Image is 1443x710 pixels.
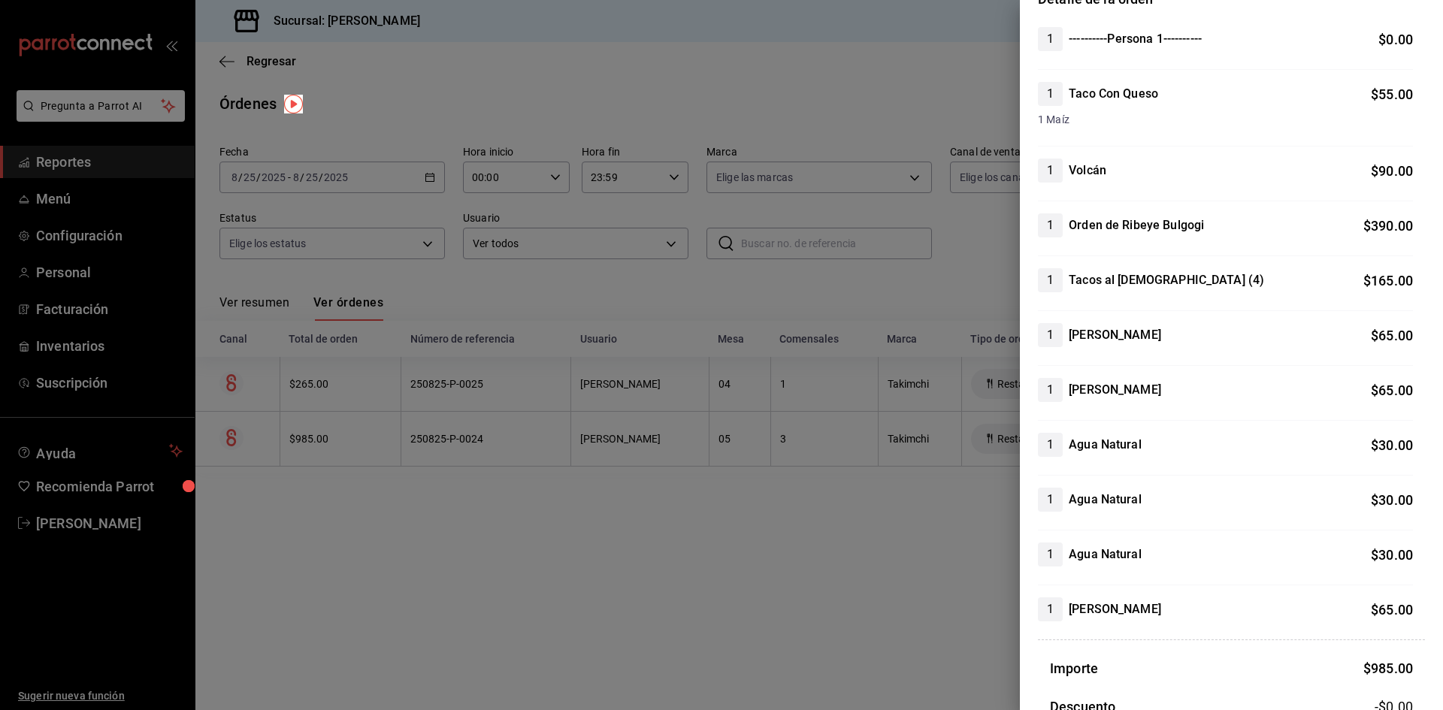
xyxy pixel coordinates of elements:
[1038,600,1063,618] span: 1
[1378,32,1413,47] span: $ 0.00
[1038,436,1063,454] span: 1
[1069,162,1106,180] h4: Volcán
[1371,602,1413,618] span: $ 65.00
[1038,491,1063,509] span: 1
[1069,216,1204,234] h4: Orden de Ribeye Bulgogi
[284,95,303,113] img: Tooltip marker
[1038,30,1063,48] span: 1
[1038,112,1413,128] span: 1 Maíz
[1363,660,1413,676] span: $ 985.00
[1038,271,1063,289] span: 1
[1371,382,1413,398] span: $ 65.00
[1069,491,1142,509] h4: Agua Natural
[1363,218,1413,234] span: $ 390.00
[1069,600,1161,618] h4: [PERSON_NAME]
[1050,658,1098,678] h3: Importe
[1069,436,1142,454] h4: Agua Natural
[1038,162,1063,180] span: 1
[1069,30,1202,48] h4: ----------Persona 1----------
[1371,328,1413,343] span: $ 65.00
[1038,381,1063,399] span: 1
[1371,86,1413,102] span: $ 55.00
[1038,545,1063,563] span: 1
[1069,271,1264,289] h4: Tacos al [DEMOGRAPHIC_DATA] (4)
[1038,216,1063,234] span: 1
[1371,547,1413,563] span: $ 30.00
[1038,326,1063,344] span: 1
[1069,326,1161,344] h4: [PERSON_NAME]
[1371,163,1413,179] span: $ 90.00
[1038,85,1063,103] span: 1
[1069,545,1142,563] h4: Agua Natural
[1371,492,1413,508] span: $ 30.00
[1363,273,1413,289] span: $ 165.00
[1069,381,1161,399] h4: [PERSON_NAME]
[1069,85,1158,103] h4: Taco Con Queso
[1371,437,1413,453] span: $ 30.00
